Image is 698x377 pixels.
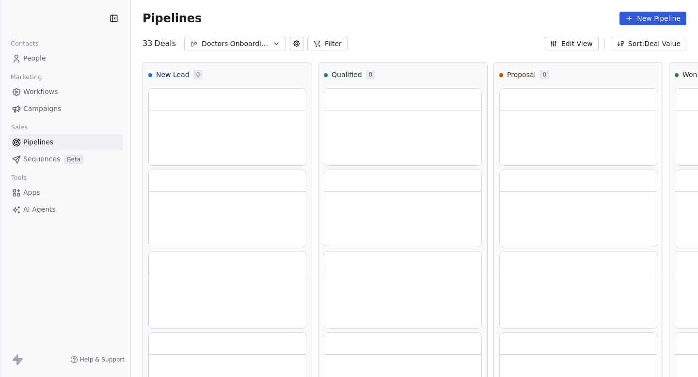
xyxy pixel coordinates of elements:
span: Contacts [6,36,43,51]
span: Campaigns [23,104,61,114]
span: Marketing [6,70,46,84]
span: Proposal [507,70,536,79]
span: 0 [366,70,376,79]
span: Qualified [332,70,362,79]
button: New Pipeline [619,12,686,25]
a: Help & Support [70,356,125,363]
span: Help & Support [80,356,125,363]
span: Won [682,70,697,79]
a: Apps [8,185,123,201]
span: 0 [539,70,549,79]
span: Beta [64,155,83,164]
span: AI Agents [23,204,56,215]
a: SequencesBeta [8,151,123,167]
span: Workflows [23,87,58,97]
span: Deals [154,38,176,49]
span: New Lead [156,70,190,79]
a: Pipelines [8,134,123,150]
a: People [8,50,123,66]
span: Apps [23,188,40,198]
span: Sales [7,120,32,135]
a: Campaigns [8,101,123,117]
button: Filter [307,37,348,50]
button: Edit View [544,37,599,50]
span: Tools [7,171,31,185]
span: Sequences [23,154,60,164]
span: 0 [193,70,203,79]
span: Pipelines [23,137,53,147]
div: 33 [143,38,176,49]
span: Pipelines [143,12,202,25]
span: People [23,53,46,63]
button: Sort: Deal Value [611,37,686,50]
div: Doctors Onboarding [202,39,269,49]
a: Workflows [8,84,123,100]
a: AI Agents [8,202,123,218]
